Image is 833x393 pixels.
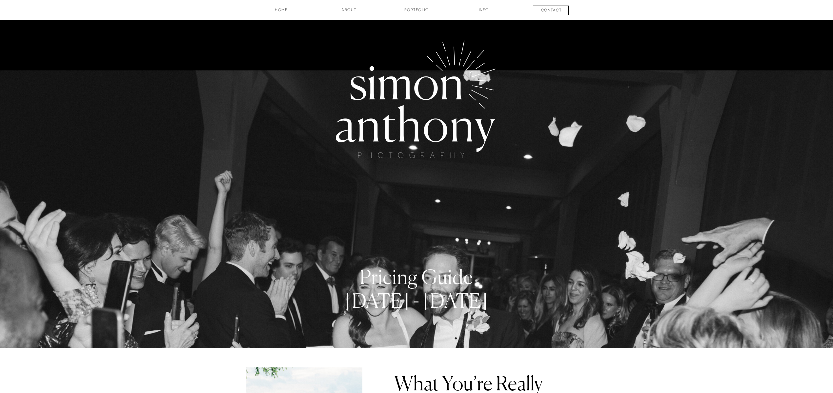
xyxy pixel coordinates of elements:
a: INFO [467,7,500,18]
h2: Pricing Guide [DATE] - [DATE] [325,265,508,317]
a: HOME [257,7,306,18]
a: Portfolio [392,7,441,18]
a: contact [527,7,576,15]
a: about [333,7,365,18]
